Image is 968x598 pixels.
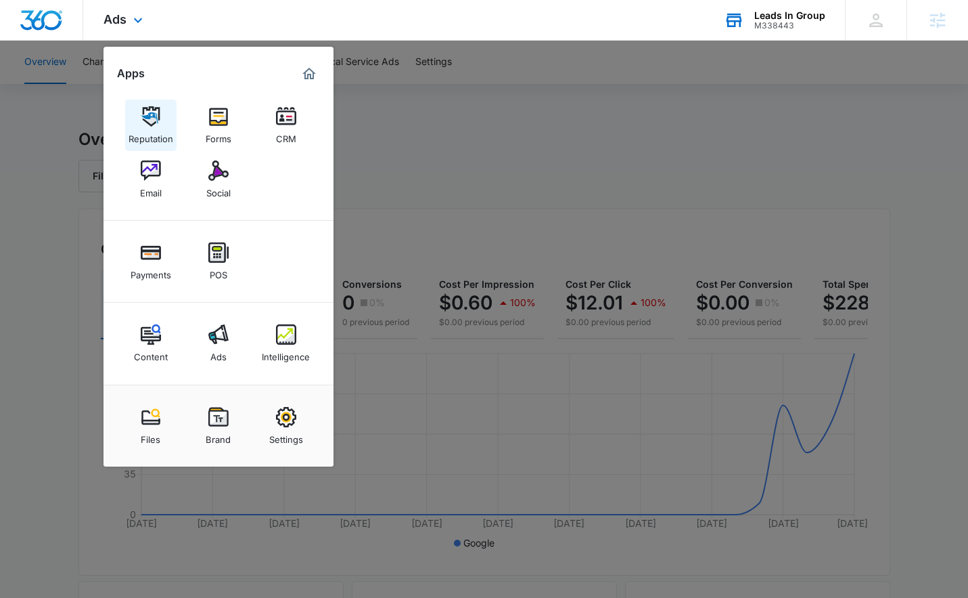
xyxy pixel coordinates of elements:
img: logo_orange.svg [22,22,32,33]
div: Ads [210,345,227,362]
div: Social [206,181,231,198]
h2: Apps [117,67,145,80]
span: Ads [103,12,126,26]
div: account name [754,10,825,21]
div: Forms [206,127,231,144]
a: Settings [260,400,312,452]
a: Ads [193,318,244,369]
div: Keywords by Traffic [149,80,228,89]
div: account id [754,21,825,30]
a: Email [125,154,177,205]
div: Email [140,181,162,198]
a: Files [125,400,177,452]
div: POS [210,263,227,280]
a: Content [125,318,177,369]
div: Brand [206,427,231,445]
a: Reputation [125,100,177,151]
a: Forms [193,100,244,151]
a: Intelligence [260,318,312,369]
div: Domain: [DOMAIN_NAME] [35,35,149,46]
a: Marketing 360® Dashboard [298,63,320,85]
img: tab_keywords_by_traffic_grey.svg [135,79,145,89]
div: Domain Overview [51,80,121,89]
div: Payments [131,263,171,280]
a: Payments [125,236,177,287]
a: Social [193,154,244,205]
div: CRM [276,127,296,144]
img: website_grey.svg [22,35,32,46]
a: POS [193,236,244,287]
div: v 4.0.25 [38,22,66,33]
div: Files [141,427,160,445]
a: CRM [260,100,312,151]
img: tab_domain_overview_orange.svg [37,79,47,89]
div: Intelligence [262,345,310,362]
div: Content [134,345,168,362]
div: Settings [269,427,303,445]
a: Brand [193,400,244,452]
div: Reputation [129,127,173,144]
